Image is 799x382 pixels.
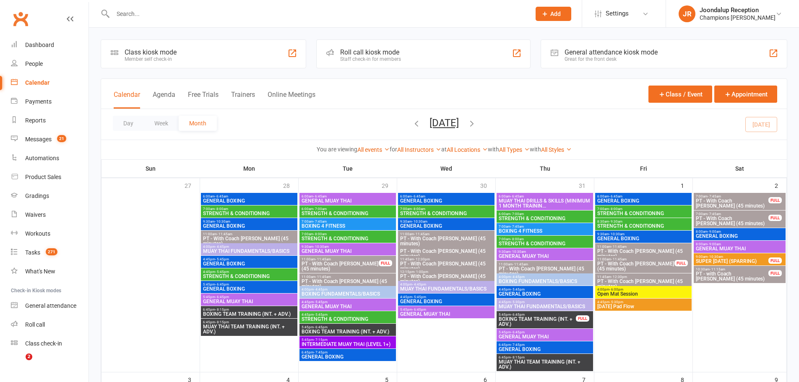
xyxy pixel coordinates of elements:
[203,223,296,229] span: GENERAL BOXING
[597,220,690,223] span: 8:30am
[11,296,88,315] a: General attendance kiosk mode
[768,257,782,264] div: FULL
[565,48,658,56] div: General attendance kiosk mode
[447,146,488,153] a: All Locations
[511,330,525,334] span: - 6:45pm
[11,187,88,205] a: Gradings
[382,178,397,192] div: 29
[498,334,591,339] span: GENERAL MUAY THAI
[313,232,327,236] span: - 8:00am
[203,324,296,334] span: MUAY THAI TEAM TRAINING (INT. + ADV.)
[499,146,530,153] a: All Types
[681,178,692,192] div: 1
[397,160,496,177] th: Wed
[511,300,525,304] span: - 5:30pm
[314,313,328,317] span: - 5:45pm
[301,195,394,198] span: 6:00am
[26,353,32,360] span: 2
[203,245,296,249] span: 4:00pm
[301,279,394,289] span: PT - With Coach [PERSON_NAME] (45 minutes)
[498,347,591,352] span: GENERAL BOXING
[498,216,591,221] span: STRENGTH & CONDITIONING
[498,288,591,291] span: 4:45pm
[215,283,229,286] span: - 6:45pm
[597,249,690,259] span: PT - With Coach [PERSON_NAME] (45 minutes)
[314,288,328,291] span: - 4:45pm
[498,279,591,284] span: BOXING FUNDAMENTALS/BASICS
[390,146,397,153] strong: for
[429,117,459,129] button: [DATE]
[301,300,394,304] span: 4:45pm
[400,249,493,259] span: PT - With Coach [PERSON_NAME] (45 minutes)
[414,232,429,236] span: - 11:45am
[597,304,690,309] span: [DATE] Pad Flow
[11,243,88,262] a: Tasks 271
[185,178,200,192] div: 27
[203,299,296,304] span: GENERAL MUAY THAI
[25,136,52,143] div: Messages
[511,275,525,279] span: - 4:45pm
[511,356,525,359] span: - 8:15pm
[498,356,591,359] span: 6:45pm
[299,160,397,177] th: Tue
[498,198,591,208] span: MUAY THAI DRILLS & SKILLS (MINIMUM 1 MONTH TRAININ...
[498,241,591,246] span: STRENGTH & CONDITIONING
[498,237,591,241] span: 7:00am
[203,270,296,274] span: 4:45pm
[597,198,690,203] span: GENERAL BOXING
[498,313,576,317] span: 5:45pm
[25,174,61,180] div: Product Sales
[768,215,782,221] div: FULL
[215,245,229,249] span: - 4:45pm
[710,268,725,271] span: - 11:15am
[11,130,88,149] a: Messages 21
[541,146,572,153] a: All Styles
[597,223,690,229] span: STRENGTH & CONDITIONING
[708,230,721,234] span: - 9:00am
[498,275,591,279] span: 4:00pm
[25,302,76,309] div: General attendance
[648,86,712,103] button: Class / Event
[315,257,331,261] span: - 11:45am
[397,146,441,153] a: All Instructors
[609,207,622,211] span: - 8:00am
[25,42,54,48] div: Dashboard
[609,288,623,291] span: - 6:00pm
[11,315,88,334] a: Roll call
[611,245,627,249] span: - 11:45am
[215,207,228,211] span: - 8:00am
[215,220,230,223] span: - 10:30am
[113,116,144,131] button: Day
[511,313,525,317] span: - 6:45pm
[606,4,629,23] span: Settings
[609,195,622,198] span: - 6:45am
[498,317,576,327] span: BOXING TEAM TRAINING (INT. + ADV.)
[203,257,296,261] span: 4:45pm
[25,155,59,161] div: Automations
[768,197,782,203] div: FULL
[775,178,786,192] div: 2
[412,220,427,223] span: - 10:30am
[313,245,329,249] span: - 10:30am
[11,224,88,243] a: Workouts
[301,198,394,203] span: GENERAL MUAY THAI
[301,249,394,254] span: GENERAL MUAY THAI
[400,232,493,236] span: 11:00am
[695,230,784,234] span: 8:00am
[480,178,495,192] div: 30
[11,36,88,55] a: Dashboard
[215,195,228,198] span: - 6:45am
[301,232,394,236] span: 7:00am
[400,257,493,261] span: 11:45am
[203,261,296,266] span: GENERAL BOXING
[400,312,493,317] span: GENERAL MUAY THAI
[597,257,675,261] span: 11:00am
[488,146,499,153] strong: with
[597,279,690,289] span: PT - With Coach [PERSON_NAME] (45 minutes)
[594,160,693,177] th: Fri
[579,178,594,192] div: 31
[188,91,219,109] button: Free Trials
[400,286,493,291] span: MUAY THAI FUNDAMENTALS/BASICS
[231,91,255,109] button: Trainers
[301,351,394,354] span: 6:45pm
